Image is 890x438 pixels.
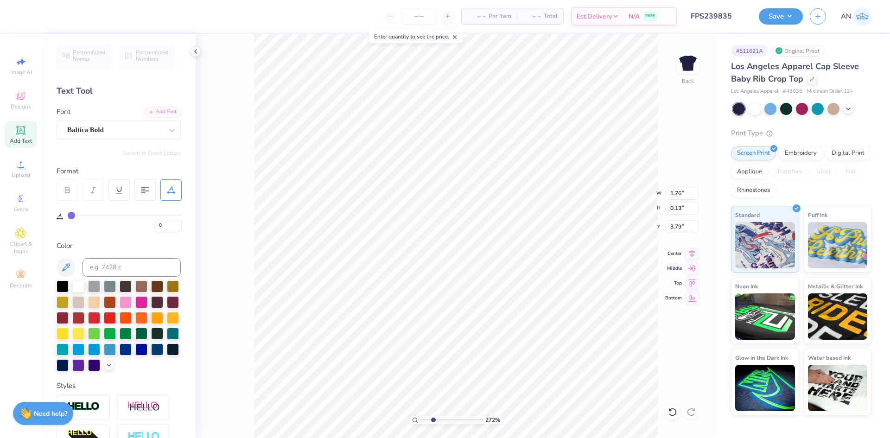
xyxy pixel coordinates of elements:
[12,171,30,179] span: Upload
[811,165,837,179] div: Vinyl
[839,165,861,179] div: Foil
[485,416,500,424] span: 272 %
[731,61,859,84] span: Los Angeles Apparel Cap Sleeve Baby Rib Crop Top
[11,103,31,110] span: Designs
[841,11,851,22] span: AN
[467,12,486,21] span: – –
[73,49,106,62] span: Personalized Names
[808,365,868,411] img: Water based Ink
[679,54,697,72] img: Back
[783,88,802,95] span: # 43035
[57,107,70,117] label: Font
[808,353,851,362] span: Water based Ink
[682,77,694,85] div: Back
[665,265,682,272] span: Middle
[731,165,768,179] div: Applique
[731,45,768,57] div: # 511621A
[57,381,181,391] div: Styles
[10,69,32,76] span: Image AI
[489,12,511,21] span: Per Item
[808,293,868,340] img: Metallic & Glitter Ink
[665,280,682,286] span: Top
[731,128,871,139] div: Print Type
[807,88,853,95] span: Minimum Order: 12 +
[57,241,181,251] div: Color
[10,282,32,289] span: Decorate
[779,146,823,160] div: Embroidery
[629,12,640,21] span: N/A
[14,206,28,213] span: Greek
[759,8,803,25] button: Save
[577,12,612,21] span: Est. Delivery
[144,107,181,117] div: Add Font
[57,166,182,177] div: Format
[853,7,871,25] img: Arlo Noche
[401,8,437,25] input: – –
[645,13,655,19] span: FREE
[731,146,776,160] div: Screen Print
[771,165,808,179] div: Transfers
[735,293,795,340] img: Neon Ink
[684,7,752,25] input: Untitled Design
[10,137,32,145] span: Add Text
[67,401,100,412] img: Stroke
[808,210,827,220] span: Puff Ink
[735,210,760,220] span: Standard
[544,12,558,21] span: Total
[735,365,795,411] img: Glow in the Dark Ink
[735,353,788,362] span: Glow in the Dark Ink
[808,281,863,291] span: Metallic & Glitter Ink
[34,409,67,418] strong: Need help?
[665,250,682,257] span: Center
[731,88,778,95] span: Los Angeles Apparel
[735,222,795,268] img: Standard
[841,7,871,25] a: AN
[522,12,541,21] span: – –
[808,222,868,268] img: Puff Ink
[57,85,181,97] div: Text Tool
[83,258,181,277] input: e.g. 7428 c
[826,146,871,160] div: Digital Print
[773,45,825,57] div: Original Proof
[136,49,169,62] span: Personalized Numbers
[5,240,37,255] span: Clipart & logos
[369,30,463,43] div: Enter quantity to see the price.
[665,295,682,301] span: Bottom
[123,149,181,157] button: Switch to Greek Letters
[731,184,776,197] div: Rhinestones
[127,401,160,413] img: Shadow
[735,281,758,291] span: Neon Ink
